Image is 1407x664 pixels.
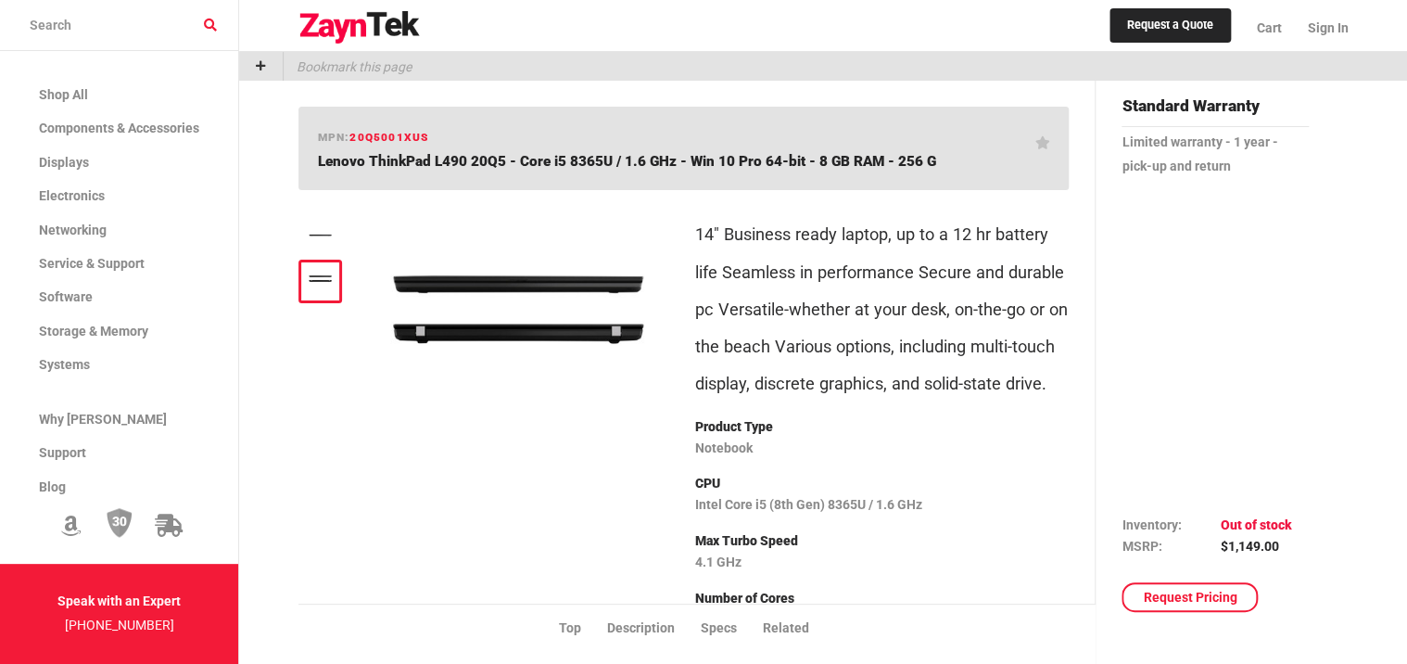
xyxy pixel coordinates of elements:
[39,357,90,372] span: Systems
[1122,515,1220,535] td: Inventory
[39,223,107,237] span: Networking
[694,437,1069,461] p: Notebook
[694,472,1069,496] p: CPU
[701,618,763,638] li: Specs
[694,530,1069,554] p: Max Turbo Speed
[39,188,105,203] span: Electronics
[65,618,174,632] a: [PHONE_NUMBER]
[694,493,1069,517] p: Intel Core i5 (8th Gen) 8365U / 1.6 GHz
[1220,536,1291,556] td: $1,149.00
[379,205,658,415] img: 20Q5001XUS -- Lenovo ThinkPad L490 20Q5 - Core i5 8365U / 1.6 GHz - Win 10 Pro 64-bit - 8 GB RAM ...
[1295,5,1349,51] a: Sign In
[39,289,93,304] span: Software
[694,551,1069,575] p: 4.1 GHz
[318,153,936,170] span: Lenovo ThinkPad L490 20Q5 - Core i5 8365U / 1.6 GHz - Win 10 Pro 64-bit - 8 GB RAM - 256 G
[1122,131,1309,179] p: Limited warranty - 1 year - pick-up and return
[308,269,333,288] img: 20Q5001XUS -- Lenovo ThinkPad L490 20Q5 - Core i5 8365U / 1.6 GHz - Win 10 Pro 64-bit - 8 GB RAM ...
[39,445,86,460] span: Support
[39,324,148,338] span: Storage & Memory
[39,479,66,494] span: Blog
[39,256,145,271] span: Service & Support
[1122,94,1309,127] h4: Standard Warranty
[1109,8,1231,44] a: Request a Quote
[1122,582,1258,612] a: Request Pricing
[607,618,701,638] li: Description
[1122,536,1220,556] td: MSRP
[694,415,1069,440] p: Product Type
[559,618,607,638] li: Top
[39,121,199,135] span: Components & Accessories
[308,225,333,245] img: 20Q5001XUS -- Lenovo ThinkPad L490 20Q5 - Core i5 8365U / 1.6 GHz - Win 10 Pro 64-bit - 8 GB RAM ...
[1220,517,1291,532] span: Out of stock
[284,52,412,81] p: Bookmark this page
[349,131,428,144] span: 20Q5001XUS
[694,216,1069,402] p: 14" Business ready laptop, up to a 12 hr battery life Seamless in performance Secure and durable ...
[1244,5,1295,51] a: Cart
[39,155,89,170] span: Displays
[763,618,835,638] li: Related
[39,412,167,427] span: Why [PERSON_NAME]
[39,87,88,102] span: Shop All
[694,587,1069,611] p: Number of Cores
[57,594,181,608] strong: Speak with an Expert
[107,507,133,539] img: 30 Day Return Policy
[298,11,421,45] img: logo
[318,129,429,147] h6: mpn:
[1257,20,1282,35] span: Cart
